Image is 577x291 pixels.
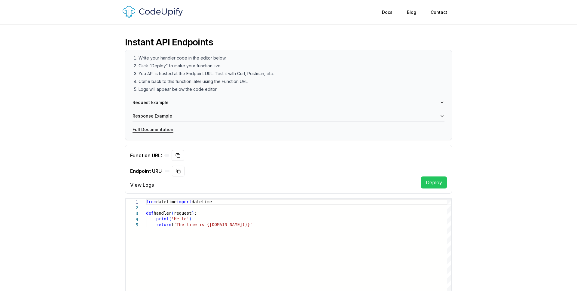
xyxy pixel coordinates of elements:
div: 2 [126,205,138,211]
li: Logs will appear below the code editor [139,86,444,92]
span: datetime [192,199,212,204]
span: 'Hello' [171,216,189,221]
span: ) [189,216,191,221]
span: from [146,199,156,204]
a: View Logs [130,181,416,188]
span: return [156,222,172,227]
span: def [146,211,154,216]
li: You API is hosted at the Endpoint URL. Test it with Curl, Postman, etc. [139,71,444,77]
span: : [194,211,197,216]
li: Write your handler code in the editor below. [139,55,444,61]
span: ( [171,211,174,216]
span: Endpoint URL: [130,167,162,175]
a: Docs [375,7,400,18]
button: Request Example [133,97,444,108]
img: Logo [123,6,183,18]
h2: Instant API Endpoints [125,37,452,50]
span: import [176,199,192,204]
a: Full Documentation [133,127,173,132]
li: Click "Deploy" to make your function live. [139,63,444,69]
div: 5 [126,222,138,228]
div: 3 [126,211,138,216]
a: Contact [423,7,454,18]
li: Come back to this function later using the Function URL [139,78,444,84]
span: request [174,211,192,216]
span: 'The time is {[DOMAIN_NAME]()}' [174,222,252,227]
span: ) [192,211,194,216]
div: 1 [126,199,138,205]
button: Deploy [421,176,447,188]
button: Response Example [133,111,444,121]
span: datetime [156,199,176,204]
span: Function URL: [130,152,162,159]
a: Blog [400,7,423,18]
span: ( [169,216,171,221]
span: handler [154,211,171,216]
span: f [171,222,174,227]
span: print [156,216,169,221]
div: 4 [126,216,138,222]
